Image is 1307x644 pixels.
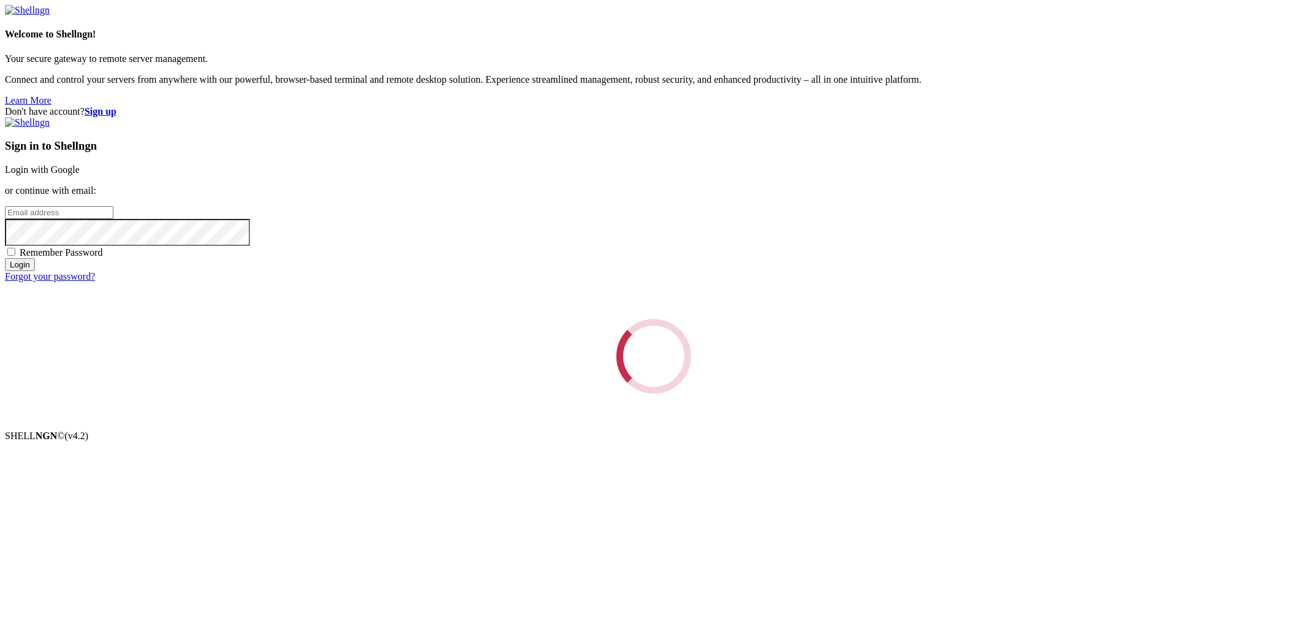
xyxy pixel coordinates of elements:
div: Loading... [613,315,694,397]
a: Sign up [85,106,116,117]
h4: Welcome to Shellngn! [5,29,1302,40]
a: Login with Google [5,164,80,175]
a: Learn More [5,95,51,105]
b: NGN [36,431,58,441]
img: Shellngn [5,117,50,128]
input: Email address [5,206,113,219]
span: SHELL © [5,431,88,441]
a: Forgot your password? [5,271,95,282]
img: Shellngn [5,5,50,16]
h3: Sign in to Shellngn [5,139,1302,153]
p: or continue with email: [5,185,1302,196]
input: Login [5,258,35,271]
input: Remember Password [7,248,15,256]
div: Don't have account? [5,106,1302,117]
p: Connect and control your servers from anywhere with our powerful, browser-based terminal and remo... [5,74,1302,85]
span: 4.2.0 [65,431,89,441]
span: Remember Password [20,247,103,258]
p: Your secure gateway to remote server management. [5,53,1302,64]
